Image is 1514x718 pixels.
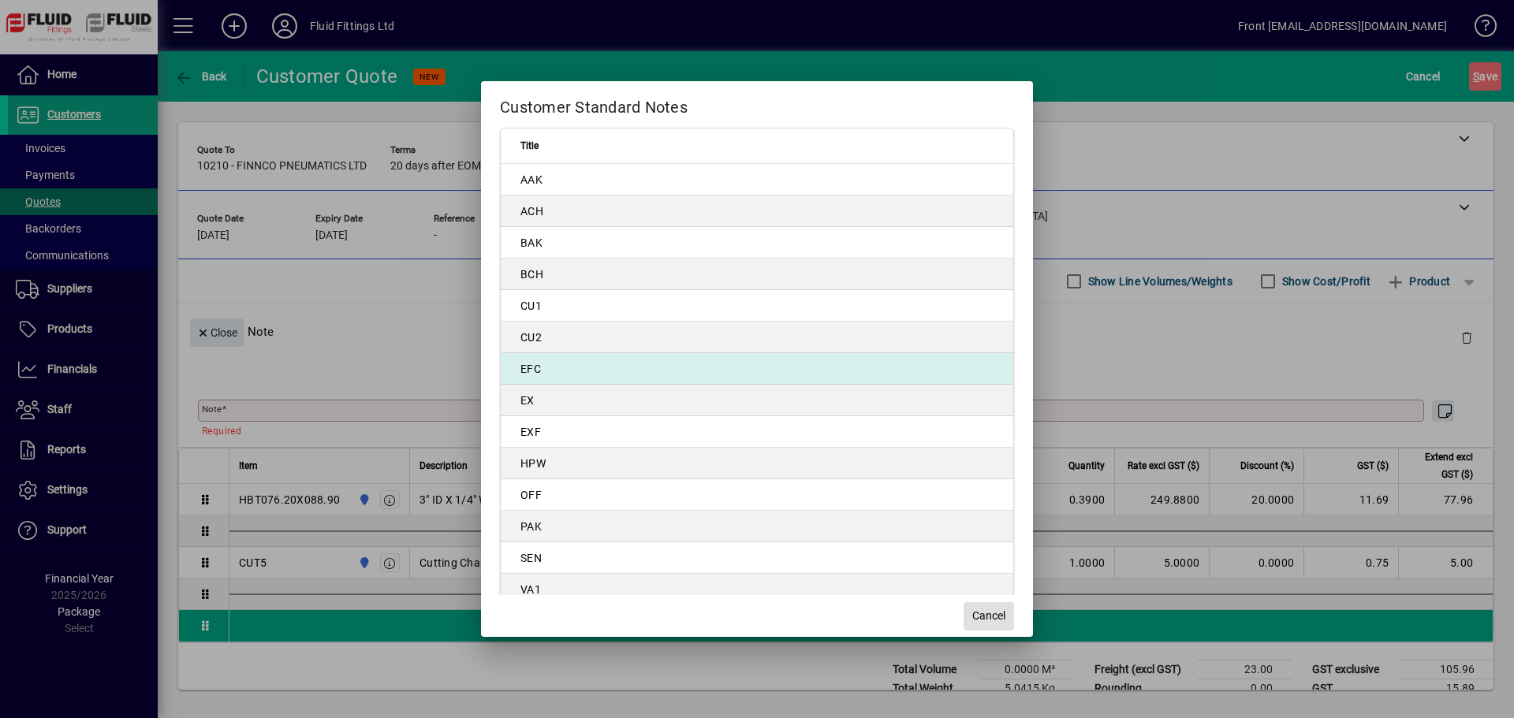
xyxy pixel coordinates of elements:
[501,227,1013,259] td: BAK
[501,195,1013,227] td: ACH
[501,290,1013,322] td: CU1
[972,608,1005,624] span: Cancel
[501,416,1013,448] td: EXF
[501,574,1013,605] td: VA1
[501,448,1013,479] td: HPW
[501,259,1013,290] td: BCH
[501,542,1013,574] td: SEN
[501,511,1013,542] td: PAK
[964,602,1014,631] button: Cancel
[501,164,1013,195] td: AAK
[481,81,1033,127] h2: Customer Standard Notes
[501,322,1013,353] td: CU2
[501,479,1013,511] td: OFF
[501,385,1013,416] td: EX
[501,353,1013,385] td: EFC
[520,137,539,154] span: Title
